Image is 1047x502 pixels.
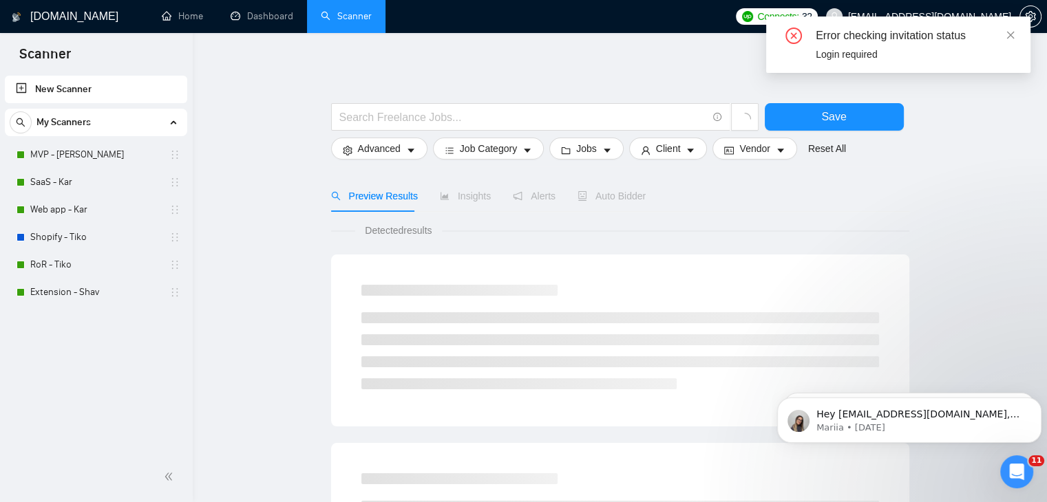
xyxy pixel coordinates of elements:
[30,196,161,223] a: Web app - Kar
[460,141,517,156] span: Job Category
[231,10,293,22] a: dashboardDashboard
[561,145,571,155] span: folder
[343,145,352,155] span: setting
[829,12,839,21] span: user
[686,145,695,155] span: caret-down
[433,138,544,160] button: barsJob Categorycaret-down
[8,44,82,73] span: Scanner
[1006,30,1015,40] span: close
[578,191,587,201] span: robot
[1019,11,1041,22] a: setting
[331,191,341,201] span: search
[1028,455,1044,466] span: 11
[164,470,178,483] span: double-left
[816,28,1014,44] div: Error checking invitation status
[30,168,161,196] a: SaaS - Kar
[169,149,180,160] span: holder
[765,103,904,131] button: Save
[629,138,708,160] button: userClientcaret-down
[576,141,597,156] span: Jobs
[339,109,707,126] input: Search Freelance Jobs...
[30,141,161,168] a: MVP - [PERSON_NAME]
[16,76,176,103] a: New Scanner
[331,190,418,201] span: Preview Results
[440,190,491,201] span: Insights
[169,232,180,243] span: holder
[45,40,251,188] span: Hey [EMAIL_ADDRESS][DOMAIN_NAME], Looks like your Upwork agency Scrumly ran out of connects. We r...
[772,369,1047,465] iframe: Intercom notifications message
[1020,11,1041,22] span: setting
[602,145,612,155] span: caret-down
[406,145,416,155] span: caret-down
[169,287,180,298] span: holder
[739,141,770,156] span: Vendor
[1019,6,1041,28] button: setting
[30,279,161,306] a: Extension - Shav
[513,190,556,201] span: Alerts
[30,251,161,279] a: RoR - Tiko
[445,145,454,155] span: bars
[1000,455,1033,488] iframe: Intercom live chat
[12,6,21,28] img: logo
[10,118,31,127] span: search
[785,28,802,44] span: close-circle
[513,191,522,201] span: notification
[169,259,180,270] span: holder
[358,141,401,156] span: Advanced
[10,111,32,133] button: search
[802,9,812,24] span: 32
[331,138,427,160] button: settingAdvancedcaret-down
[739,113,751,125] span: loading
[355,223,441,238] span: Detected results
[742,11,753,22] img: upwork-logo.png
[808,141,846,156] a: Reset All
[522,145,532,155] span: caret-down
[656,141,681,156] span: Client
[712,138,796,160] button: idcardVendorcaret-down
[757,9,799,24] span: Connects:
[440,191,450,201] span: area-chart
[5,76,187,103] li: New Scanner
[169,204,180,215] span: holder
[549,138,624,160] button: folderJobscaret-down
[169,177,180,188] span: holder
[36,109,91,136] span: My Scanners
[641,145,651,155] span: user
[578,190,646,201] span: Auto Bidder
[776,145,785,155] span: caret-down
[816,47,1014,62] div: Login required
[321,10,372,22] a: searchScanner
[30,223,161,251] a: Shopify - Tiko
[724,145,734,155] span: idcard
[45,53,253,65] p: Message from Mariia, sent 2d ago
[713,113,722,122] span: info-circle
[821,108,846,125] span: Save
[5,109,187,306] li: My Scanners
[162,10,203,22] a: homeHome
